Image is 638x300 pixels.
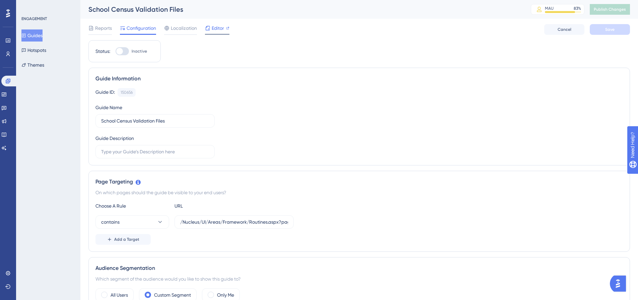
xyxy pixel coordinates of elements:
div: Page Targeting [95,178,623,186]
div: Guide Description [95,134,134,142]
label: All Users [111,291,128,299]
button: Cancel [544,24,584,35]
button: contains [95,215,169,229]
span: Add a Target [114,237,139,242]
div: Guide Name [95,103,122,111]
input: Type your Guide’s Name here [101,117,209,125]
label: Custom Segment [154,291,191,299]
span: Save [605,27,615,32]
div: 83 % [574,6,581,11]
iframe: UserGuiding AI Assistant Launcher [610,274,630,294]
div: Audience Segmentation [95,264,623,272]
button: Add a Target [95,234,151,245]
input: Type your Guide’s Description here [101,148,209,155]
div: URL [174,202,248,210]
button: Themes [21,59,44,71]
div: ENGAGEMENT [21,16,47,21]
button: Hotspots [21,44,46,56]
div: On which pages should the guide be visible to your end users? [95,189,623,197]
span: Editor [212,24,224,32]
div: Guide ID: [95,88,115,97]
label: Only Me [217,291,234,299]
span: Publish Changes [594,7,626,12]
div: Which segment of the audience would you like to show this guide to? [95,275,623,283]
span: Localization [171,24,197,32]
span: Configuration [127,24,156,32]
span: contains [101,218,120,226]
button: Guides [21,29,43,42]
div: Choose A Rule [95,202,169,210]
button: Save [590,24,630,35]
span: Inactive [132,49,147,54]
div: Guide Information [95,75,623,83]
div: Status: [95,47,110,55]
div: MAU [545,6,554,11]
span: Cancel [558,27,571,32]
span: Reports [95,24,112,32]
button: Publish Changes [590,4,630,15]
span: Need Help? [16,2,42,10]
div: School Census Validation Files [88,5,514,14]
input: yourwebsite.com/path [180,218,288,226]
div: 150656 [121,90,133,95]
